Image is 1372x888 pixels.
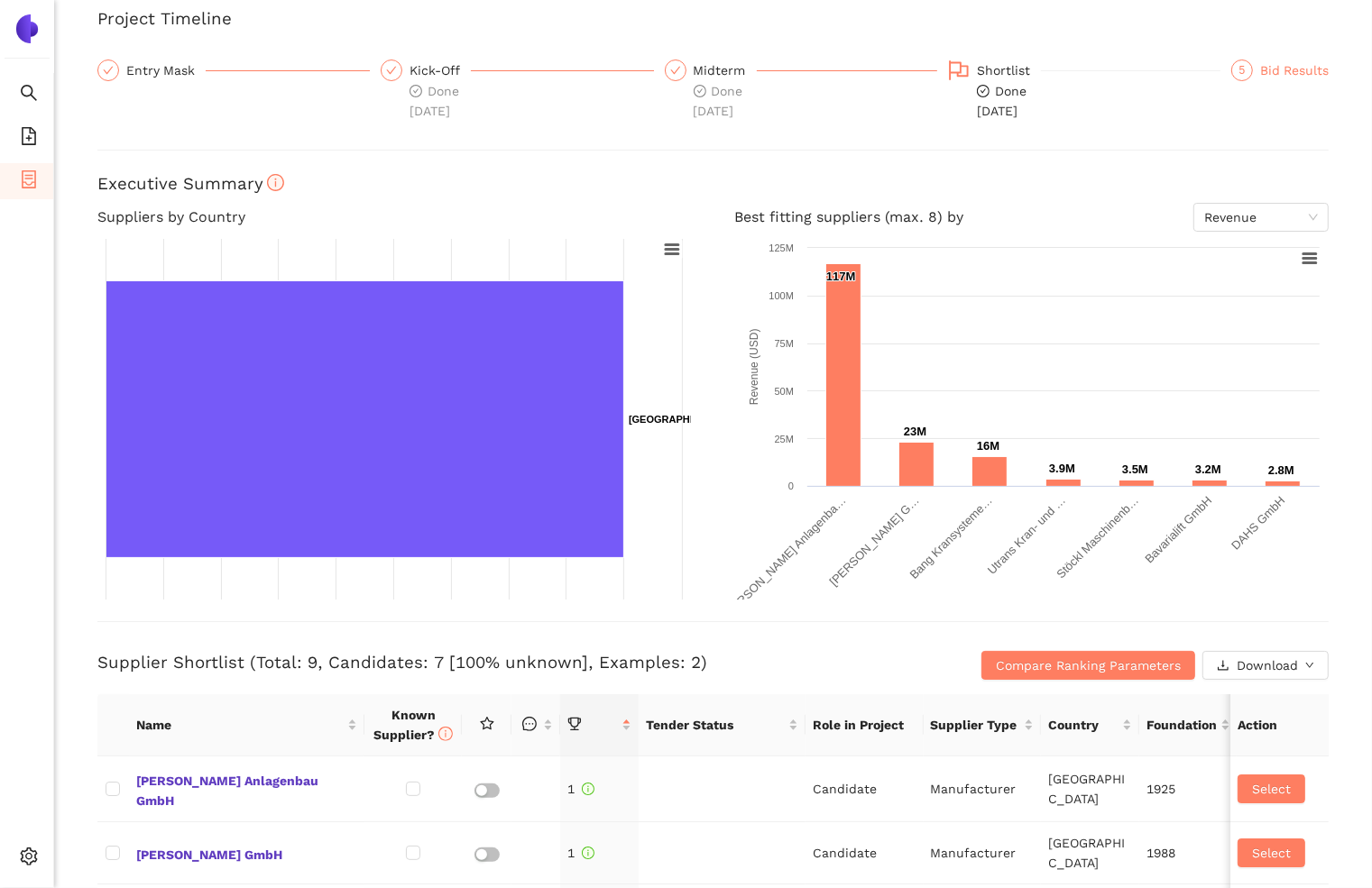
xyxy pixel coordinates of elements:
[1041,694,1139,756] th: this column's title is Country,this column is sortable
[907,494,994,581] text: Bang Kransysteme…
[97,60,370,81] div: Entry Mask
[806,822,923,884] td: Candidate
[567,782,594,796] span: 1
[924,822,1041,884] td: Manufacturer
[694,60,757,81] div: Midterm
[373,708,453,742] span: Known Supplier?
[1049,462,1075,475] text: 3.9M
[981,651,1195,680] button: Compare Ranking Parameters
[386,65,397,76] span: check
[1268,463,1294,477] text: 2.8M
[931,715,1020,735] span: Supplier Type
[97,651,918,674] h3: Supplier Shortlist (Total: 9, Candidates: 7 [100% unknown], Examples: 2)
[267,174,284,191] span: info-circle
[1202,651,1329,680] button: downloadDownloaddown
[1238,774,1305,803] button: Select
[97,203,692,232] h4: Suppliers by Country
[769,243,794,253] text: 125M
[1239,64,1246,77] span: 5
[826,494,921,589] text: [PERSON_NAME] G…
[721,494,848,621] text: [PERSON_NAME] Anlagenba…
[410,84,459,118] span: Done [DATE]
[567,717,582,731] span: trophy
[1139,756,1238,822] td: 1925
[480,717,494,731] span: star
[1230,694,1329,756] th: Action
[129,694,364,756] th: this column's title is Name,this column is sortable
[904,425,926,438] text: 23M
[774,338,793,349] text: 75M
[1041,756,1139,822] td: [GEOGRAPHIC_DATA]
[948,60,1220,121] div: Shortlistcheck-circleDone[DATE]
[97,172,1329,196] h3: Executive Summary
[1217,659,1229,673] span: download
[747,329,760,406] text: Revenue (USD)
[20,78,38,114] span: search
[984,494,1067,577] text: Utrans Kran- und …
[1229,494,1287,553] text: DAHS GmbH
[136,841,357,865] span: [PERSON_NAME] GmbH
[694,85,706,97] span: check-circle
[136,767,357,810] span: [PERSON_NAME] Anlagenbau GmbH
[670,65,681,76] span: check
[948,60,970,81] span: flag
[774,434,793,444] text: 25M
[774,386,793,397] text: 50M
[924,756,1041,822] td: Manufacturer
[1122,462,1148,476] text: 3.5M
[97,7,1329,31] h3: Project Timeline
[646,715,785,735] span: Tender Status
[1231,60,1329,81] div: 5Bid Results
[1048,715,1119,735] span: Country
[1204,204,1318,231] span: Revenue
[582,847,594,859] span: info-circle
[977,60,1041,81] div: Shortlist
[1260,60,1329,81] div: Bid Results
[639,694,806,756] th: this column's title is Tender Status,this column is sortable
[522,717,537,731] span: message
[977,439,999,453] text: 16M
[1305,661,1314,672] span: down
[20,121,38,157] span: file-add
[735,203,1330,232] h4: Best fitting suppliers (max. 8) by
[511,694,560,756] th: this column is sortable
[1195,462,1221,476] text: 3.2M
[20,841,38,877] span: setting
[103,65,114,76] span: check
[410,85,422,97] span: check-circle
[977,85,990,97] span: check-circle
[924,694,1041,756] th: this column's title is Supplier Type,this column is sortable
[567,846,594,860] span: 1
[136,715,344,735] span: Name
[787,481,793,491] text: 0
[1238,838,1305,867] button: Select
[438,727,453,741] span: info-circle
[769,290,794,301] text: 100M
[806,694,923,756] th: Role in Project
[1252,779,1291,799] span: Select
[1142,494,1214,566] text: Bavarialift GmbH
[1054,494,1141,581] text: Stöckl Maschinenb…
[20,164,38,200] span: container
[977,84,1027,118] span: Done [DATE]
[1237,655,1298,675] span: Download
[996,655,1181,675] span: Compare Ranking Parameters
[582,783,594,795] span: info-circle
[826,270,856,283] text: 117M
[629,414,735,425] text: [GEOGRAPHIC_DATA]
[13,14,41,43] img: Logo
[694,84,743,118] span: Done [DATE]
[1139,694,1238,756] th: this column's title is Foundation,this column is sortable
[1252,843,1291,863] span: Select
[1139,822,1238,884] td: 1988
[1146,715,1217,735] span: Foundation
[806,756,923,822] td: Candidate
[410,60,471,81] div: Kick-Off
[1041,822,1139,884] td: [GEOGRAPHIC_DATA]
[126,60,206,81] div: Entry Mask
